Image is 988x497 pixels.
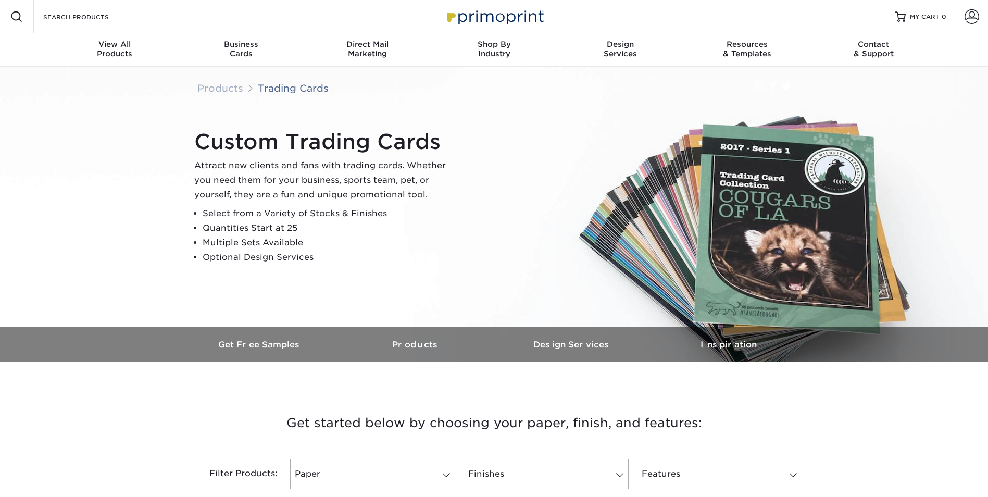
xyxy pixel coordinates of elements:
[42,10,144,23] input: SEARCH PRODUCTS.....
[178,40,304,49] span: Business
[338,327,494,362] a: Products
[258,82,329,94] a: Trading Cards
[290,459,455,489] a: Paper
[910,13,940,21] span: MY CART
[304,33,431,67] a: Direct MailMarketing
[684,40,810,58] div: & Templates
[637,459,802,489] a: Features
[810,40,937,58] div: & Support
[203,250,455,265] li: Optional Design Services
[684,40,810,49] span: Resources
[557,33,684,67] a: DesignServices
[810,40,937,49] span: Contact
[182,340,338,350] h3: Get Free Samples
[304,40,431,49] span: Direct Mail
[494,327,651,362] a: Design Services
[557,40,684,49] span: Design
[464,459,629,489] a: Finishes
[431,40,557,49] span: Shop By
[494,340,651,350] h3: Design Services
[942,13,946,20] span: 0
[203,235,455,250] li: Multiple Sets Available
[431,33,557,67] a: Shop ByIndustry
[338,340,494,350] h3: Products
[442,5,546,28] img: Primoprint
[197,82,243,94] a: Products
[52,40,178,49] span: View All
[557,40,684,58] div: Services
[651,327,807,362] a: Inspiration
[190,400,799,446] h3: Get started below by choosing your paper, finish, and features:
[431,40,557,58] div: Industry
[651,340,807,350] h3: Inspiration
[304,40,431,58] div: Marketing
[203,206,455,221] li: Select from a Variety of Stocks & Finishes
[194,158,455,202] p: Attract new clients and fans with trading cards. Whether you need them for your business, sports ...
[810,33,937,67] a: Contact& Support
[182,327,338,362] a: Get Free Samples
[52,33,178,67] a: View AllProducts
[684,33,810,67] a: Resources& Templates
[52,40,178,58] div: Products
[178,33,304,67] a: BusinessCards
[178,40,304,58] div: Cards
[194,129,455,154] h1: Custom Trading Cards
[182,459,286,489] div: Filter Products:
[203,221,455,235] li: Quantities Start at 25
